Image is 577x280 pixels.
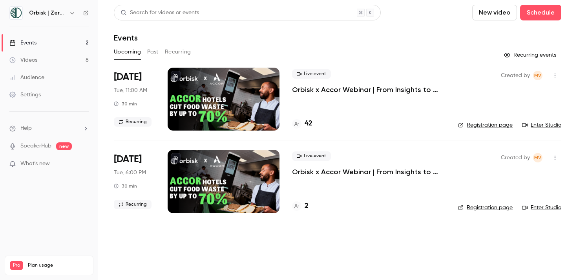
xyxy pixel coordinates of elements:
[147,46,159,58] button: Past
[10,7,22,19] img: Orbisk | Zero Food Waste
[28,262,88,269] span: Plan usage
[292,151,331,161] span: Live event
[114,183,137,189] div: 30 min
[292,69,331,79] span: Live event
[114,169,146,177] span: Tue, 6:00 PM
[114,200,152,209] span: Recurring
[29,9,66,17] h6: Orbisk | Zero Food Waste
[522,204,561,212] a: Enter Studio
[114,33,138,42] h1: Events
[292,85,446,94] a: Orbisk x Accor Webinar | From Insights to Actions: Create Your Personalized Food Waste Plan with ...
[9,39,37,47] div: Events
[9,91,41,99] div: Settings
[9,124,89,133] li: help-dropdown-opener
[79,160,89,168] iframe: Noticeable Trigger
[114,153,142,166] span: [DATE]
[121,9,199,17] div: Search for videos or events
[20,142,51,150] a: SpeakerHub
[305,118,312,129] h4: 42
[114,150,155,213] div: Sep 16 Tue, 5:00 PM (Europe/Amsterdam)
[500,49,561,61] button: Recurring events
[20,124,32,133] span: Help
[9,56,37,64] div: Videos
[56,142,72,150] span: new
[534,71,541,80] span: MV
[292,118,312,129] a: 42
[114,117,152,127] span: Recurring
[114,68,155,131] div: Sep 16 Tue, 10:00 AM (Europe/Amsterdam)
[114,87,147,94] span: Tue, 11:00 AM
[520,5,561,20] button: Schedule
[305,201,309,212] h4: 2
[501,153,530,162] span: Created by
[458,121,513,129] a: Registration page
[533,153,542,162] span: Mariniki Vasileiou
[472,5,517,20] button: New video
[114,46,141,58] button: Upcoming
[114,71,142,83] span: [DATE]
[501,71,530,80] span: Created by
[114,101,137,107] div: 30 min
[292,167,446,177] a: Orbisk x Accor Webinar | From Insights to Actions: Create Your Personalized Food Waste Plan with ...
[292,201,309,212] a: 2
[458,204,513,212] a: Registration page
[20,160,50,168] span: What's new
[533,71,542,80] span: Mariniki Vasileiou
[9,74,44,81] div: Audience
[165,46,191,58] button: Recurring
[10,261,23,270] span: Pro
[522,121,561,129] a: Enter Studio
[534,153,541,162] span: MV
